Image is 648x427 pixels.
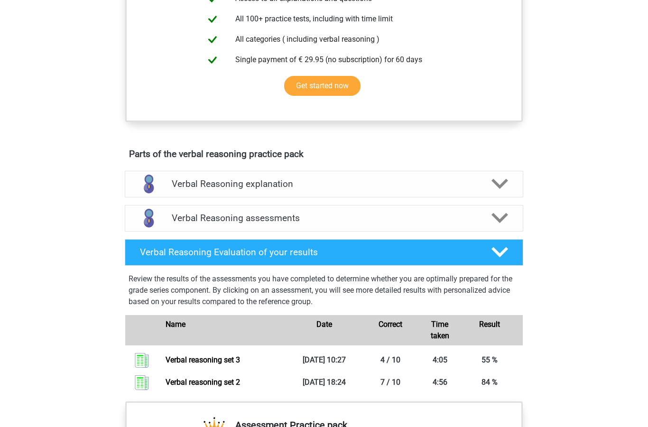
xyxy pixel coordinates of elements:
[140,247,476,258] h4: Verbal Reasoning Evaluation of your results
[137,172,161,196] img: verbal reasoning explanations
[121,239,527,266] a: Verbal Reasoning Evaluation of your results
[129,273,519,307] p: Review the results of the assessments you have completed to determine whether you are optimally p...
[121,171,527,197] a: explanations Verbal Reasoning explanation
[456,319,523,342] div: Result
[158,319,291,342] div: Name
[166,378,240,387] a: Verbal reasoning set 2
[121,205,527,232] a: assessments Verbal Reasoning assessments
[172,178,476,189] h4: Verbal Reasoning explanation
[172,213,476,223] h4: Verbal Reasoning assessments
[357,319,424,342] div: Correct
[284,76,361,96] a: Get started now
[291,319,357,342] div: Date
[129,149,519,159] h4: Parts of the verbal reasoning practice pack
[166,355,240,364] a: Verbal reasoning set 3
[424,319,457,342] div: Time taken
[137,206,161,230] img: verbal reasoning assessments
